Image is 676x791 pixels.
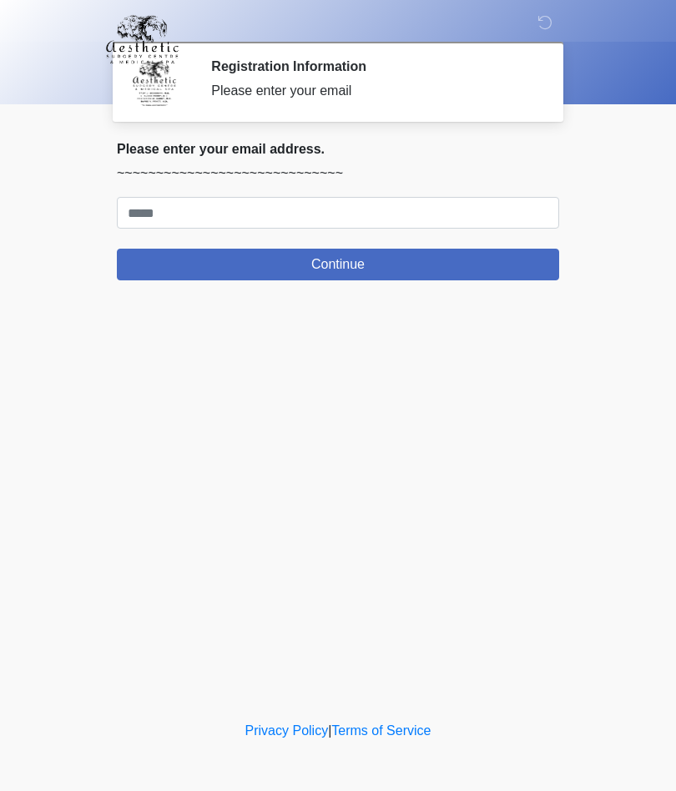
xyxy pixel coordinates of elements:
[245,723,329,738] a: Privacy Policy
[117,164,559,184] p: ~~~~~~~~~~~~~~~~~~~~~~~~~~~~~
[328,723,331,738] a: |
[331,723,431,738] a: Terms of Service
[129,58,179,108] img: Agent Avatar
[211,81,534,101] div: Please enter your email
[117,141,559,157] h2: Please enter your email address.
[117,249,559,280] button: Continue
[100,13,184,66] img: Aesthetic Surgery Centre, PLLC Logo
